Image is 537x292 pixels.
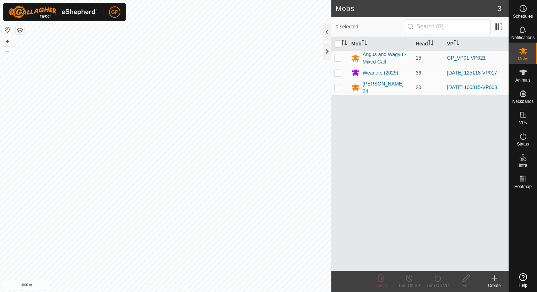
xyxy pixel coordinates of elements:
[512,99,533,104] span: Neckbands
[447,55,486,61] a: GP_VP01-VP021
[3,46,12,55] button: –
[3,26,12,34] button: Reset Map
[363,69,398,77] div: Weaners (2025)
[480,282,509,289] div: Create
[444,37,509,51] th: VP
[519,283,527,287] span: Help
[447,84,497,90] a: [DATE] 100315-VP008
[336,4,498,13] h2: Mobs
[511,35,535,40] span: Notifications
[375,283,387,288] span: Delete
[518,57,528,61] span: Mobs
[395,282,423,289] div: Turn Off VP
[428,41,434,46] p-sorticon: Activate to sort
[447,70,497,76] a: [DATE] 125118-VP017
[509,270,537,290] a: Help
[336,23,405,31] span: 0 selected
[173,283,194,289] a: Contact Us
[416,70,422,76] span: 36
[137,283,164,289] a: Privacy Policy
[514,184,532,189] span: Heatmap
[519,163,527,167] span: Infra
[16,26,24,34] button: Map Layers
[363,51,410,66] div: Angus and Wagyu - Mixed Calf
[519,121,527,125] span: VPs
[423,282,452,289] div: Turn On VP
[498,3,501,14] span: 3
[111,9,118,16] span: GP
[341,41,347,46] p-sorticon: Activate to sort
[363,80,410,95] div: [PERSON_NAME] 24
[413,37,444,51] th: Head
[515,78,531,82] span: Animals
[513,14,533,18] span: Schedules
[362,41,367,46] p-sorticon: Activate to sort
[517,142,529,146] span: Status
[454,41,459,46] p-sorticon: Activate to sort
[348,37,413,51] th: Mob
[9,6,97,18] img: Gallagher Logo
[3,37,12,46] button: +
[416,84,422,90] span: 20
[405,19,491,34] input: Search (S)
[452,282,480,289] div: Edit
[416,55,422,61] span: 15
